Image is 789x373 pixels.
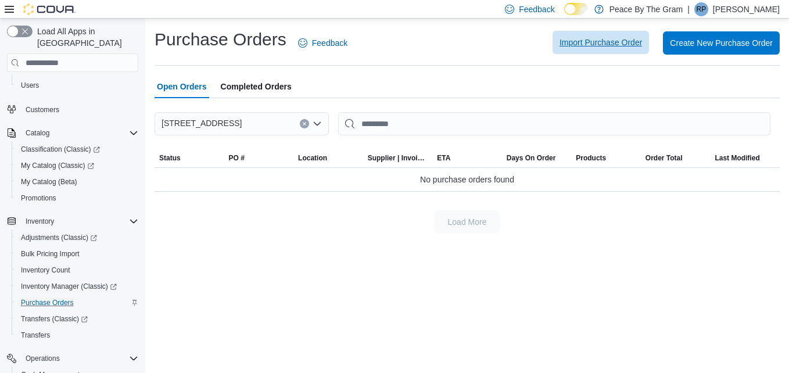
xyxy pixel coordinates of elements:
span: Products [576,153,606,163]
span: Bulk Pricing Import [16,247,138,261]
p: [PERSON_NAME] [713,2,780,16]
a: Inventory Manager (Classic) [12,278,143,295]
button: Create New Purchase Order [663,31,780,55]
span: Inventory [21,214,138,228]
span: Purchase Orders [16,296,138,310]
a: My Catalog (Classic) [12,157,143,174]
span: Transfers (Classic) [21,314,88,324]
button: Days On Order [502,149,572,167]
span: Transfers [21,331,50,340]
span: Completed Orders [221,75,292,98]
span: Transfers (Classic) [16,312,138,326]
a: Inventory Count [16,263,75,277]
span: Inventory Count [16,263,138,277]
button: Bulk Pricing Import [12,246,143,262]
span: ETA [437,153,450,163]
button: Status [155,149,224,167]
span: Customers [26,105,59,114]
button: My Catalog (Beta) [12,174,143,190]
button: Clear input [300,119,309,128]
span: Supplier | Invoice Number [368,153,428,163]
button: ETA [432,149,502,167]
button: Transfers [12,327,143,343]
div: Location [298,153,327,163]
span: Create New Purchase Order [670,37,773,49]
button: Catalog [2,125,143,141]
span: Users [21,81,39,90]
button: Products [571,149,641,167]
button: Purchase Orders [12,295,143,311]
img: Cova [23,3,76,15]
span: My Catalog (Beta) [21,177,77,186]
a: Transfers (Classic) [12,311,143,327]
a: Feedback [293,31,352,55]
button: Users [12,77,143,94]
span: Load All Apps in [GEOGRAPHIC_DATA] [33,26,138,49]
a: Transfers [16,328,55,342]
span: No purchase orders found [420,173,514,186]
a: Promotions [16,191,61,205]
span: Dark Mode [564,15,565,16]
span: Inventory Manager (Classic) [16,279,138,293]
span: Inventory Count [21,266,70,275]
button: Location [293,149,363,167]
span: Customers [21,102,138,116]
span: My Catalog (Classic) [21,161,94,170]
a: Adjustments (Classic) [16,231,102,245]
button: Inventory Count [12,262,143,278]
button: Load More [435,210,500,234]
button: Import Purchase Order [553,31,649,54]
span: Operations [26,354,60,363]
a: Classification (Classic) [12,141,143,157]
input: Dark Mode [564,3,589,15]
button: PO # [224,149,294,167]
a: Bulk Pricing Import [16,247,84,261]
button: Catalog [21,126,54,140]
span: Adjustments (Classic) [16,231,138,245]
a: My Catalog (Classic) [16,159,99,173]
span: Transfers [16,328,138,342]
button: Inventory [2,213,143,229]
span: PO # [229,153,245,163]
span: Adjustments (Classic) [21,233,97,242]
a: Adjustments (Classic) [12,229,143,246]
a: Inventory Manager (Classic) [16,279,121,293]
button: Supplier | Invoice Number [363,149,433,167]
input: This is a search bar. After typing your query, hit enter to filter the results lower in the page. [338,112,770,135]
span: Feedback [519,3,554,15]
button: Inventory [21,214,59,228]
button: Last Modified [710,149,780,167]
span: Purchase Orders [21,298,74,307]
a: Purchase Orders [16,296,78,310]
p: | [687,2,690,16]
a: Transfers (Classic) [16,312,92,326]
button: Open list of options [313,119,322,128]
button: Customers [2,101,143,117]
span: Order Total [645,153,683,163]
span: My Catalog (Beta) [16,175,138,189]
a: Users [16,78,44,92]
span: Inventory [26,217,54,226]
a: Classification (Classic) [16,142,105,156]
span: Classification (Classic) [21,145,100,154]
span: Load More [448,216,487,228]
span: Bulk Pricing Import [21,249,80,259]
span: Import Purchase Order [560,37,642,48]
span: Promotions [21,193,56,203]
span: Last Modified [715,153,759,163]
div: Rob Pranger [694,2,708,16]
button: Operations [21,352,64,365]
a: My Catalog (Beta) [16,175,82,189]
span: Days On Order [507,153,556,163]
p: Peace By The Gram [609,2,683,16]
h1: Purchase Orders [155,28,286,51]
span: Promotions [16,191,138,205]
span: Classification (Classic) [16,142,138,156]
span: Catalog [21,126,138,140]
span: Catalog [26,128,49,138]
button: Promotions [12,190,143,206]
button: Order Total [641,149,711,167]
span: Operations [21,352,138,365]
span: Feedback [312,37,347,49]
